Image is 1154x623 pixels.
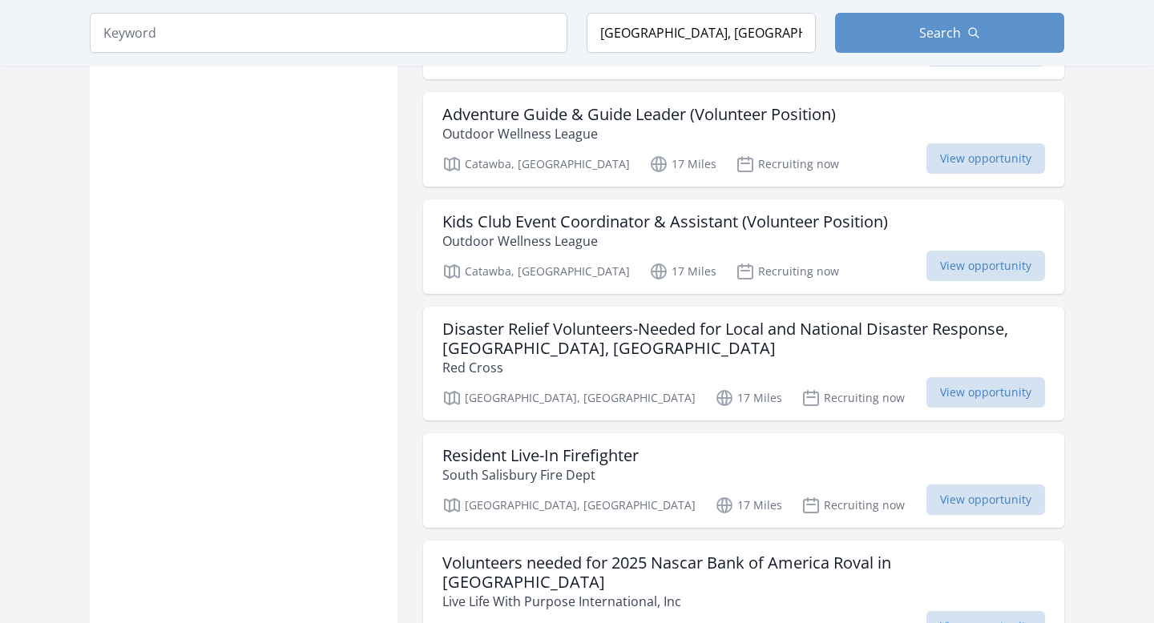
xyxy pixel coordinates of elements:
[442,446,639,465] h3: Resident Live-In Firefighter
[926,251,1045,281] span: View opportunity
[649,262,716,281] p: 17 Miles
[442,320,1045,358] h3: Disaster Relief Volunteers-Needed for Local and National Disaster Response, [GEOGRAPHIC_DATA], [G...
[442,592,1045,611] p: Live Life With Purpose International, Inc
[423,199,1064,294] a: Kids Club Event Coordinator & Assistant (Volunteer Position) Outdoor Wellness League Catawba, [GE...
[926,143,1045,174] span: View opportunity
[926,484,1045,515] span: View opportunity
[442,553,1045,592] h3: Volunteers needed for 2025 Nascar Bank of America Roval in [GEOGRAPHIC_DATA]
[442,155,630,174] p: Catawba, [GEOGRAPHIC_DATA]
[801,388,905,408] p: Recruiting now
[442,262,630,281] p: Catawba, [GEOGRAPHIC_DATA]
[423,307,1064,420] a: Disaster Relief Volunteers-Needed for Local and National Disaster Response, [GEOGRAPHIC_DATA], [G...
[715,496,782,515] p: 17 Miles
[587,13,816,53] input: Location
[736,155,839,174] p: Recruiting now
[442,358,1045,377] p: Red Cross
[715,388,782,408] p: 17 Miles
[442,231,888,251] p: Outdoor Wellness League
[423,433,1064,528] a: Resident Live-In Firefighter South Salisbury Fire Dept [GEOGRAPHIC_DATA], [GEOGRAPHIC_DATA] 17 Mi...
[919,23,961,42] span: Search
[649,155,716,174] p: 17 Miles
[442,388,696,408] p: [GEOGRAPHIC_DATA], [GEOGRAPHIC_DATA]
[801,496,905,515] p: Recruiting now
[835,13,1064,53] button: Search
[423,92,1064,187] a: Adventure Guide & Guide Leader (Volunteer Position) Outdoor Wellness League Catawba, [GEOGRAPHIC_...
[926,377,1045,408] span: View opportunity
[442,465,639,484] p: South Salisbury Fire Dept
[442,124,836,143] p: Outdoor Wellness League
[90,13,567,53] input: Keyword
[736,262,839,281] p: Recruiting now
[442,496,696,515] p: [GEOGRAPHIC_DATA], [GEOGRAPHIC_DATA]
[442,105,836,124] h3: Adventure Guide & Guide Leader (Volunteer Position)
[442,212,888,231] h3: Kids Club Event Coordinator & Assistant (Volunteer Position)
